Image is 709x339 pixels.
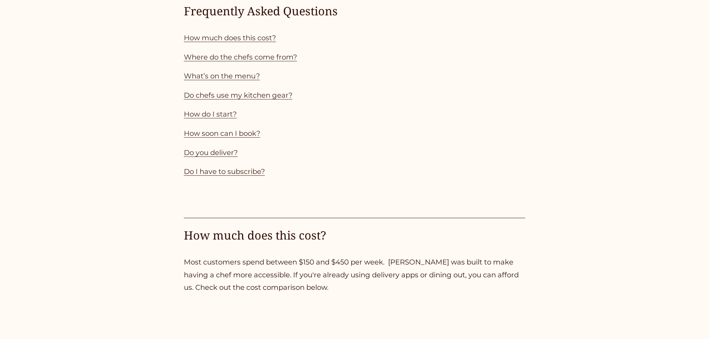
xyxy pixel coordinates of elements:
h4: Frequently Asked Questions [184,3,525,19]
a: Do chefs use my kitchen gear? [184,91,292,99]
a: Do you deliver? [184,148,238,157]
h4: How much does this cost? [184,227,525,243]
a: How much does this cost? [184,34,276,42]
a: Do I have to subscribe? [184,167,265,176]
p: Most customers spend between $150 and $450 per week. [PERSON_NAME] was built to make having a che... [184,256,525,294]
a: How do I start? [184,110,237,118]
a: What’s on the menu? [184,72,260,80]
a: Where do the chefs come from? [184,53,297,61]
a: How soon can I book? [184,129,260,138]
